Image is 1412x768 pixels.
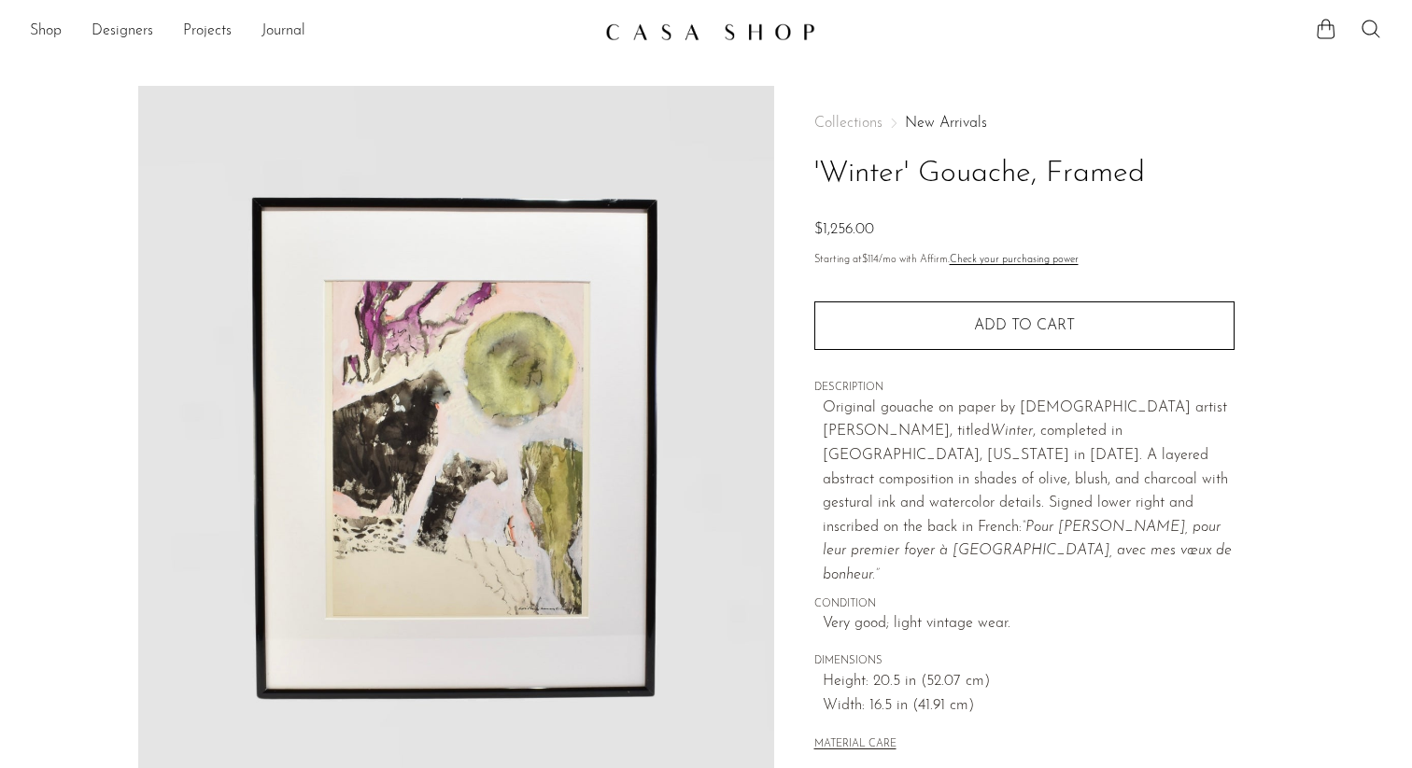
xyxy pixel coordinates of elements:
p: Starting at /mo with Affirm. [814,252,1235,269]
p: Original gouache on paper by [DEMOGRAPHIC_DATA] artist [PERSON_NAME], titled , completed in [GEOG... [823,397,1235,588]
span: Height: 20.5 in (52.07 cm) [823,670,1235,694]
ul: NEW HEADER MENU [30,16,590,48]
a: Designers [92,20,153,44]
em: “Pour [PERSON_NAME], pour leur premier foyer à [GEOGRAPHIC_DATA], avec mes vœux de bonheur.” [823,520,1232,582]
span: Width: 16.5 in (41.91 cm) [823,694,1235,719]
h1: 'Winter' Gouache, Framed [814,150,1235,198]
span: CONDITION [814,596,1235,613]
em: Winter [990,424,1033,439]
span: Collections [814,116,882,131]
a: New Arrivals [905,116,987,131]
nav: Desktop navigation [30,16,590,48]
button: Add to cart [814,301,1235,350]
a: Projects [183,20,232,44]
span: DIMENSIONS [814,653,1235,670]
button: MATERIAL CARE [814,738,897,752]
a: Journal [261,20,305,44]
span: Add to cart [974,317,1075,335]
span: $114 [862,255,879,265]
a: Check your purchasing power - Learn more about Affirm Financing (opens in modal) [950,255,1079,265]
span: DESCRIPTION [814,380,1235,397]
a: Shop [30,20,62,44]
nav: Breadcrumbs [814,116,1235,131]
span: $1,256.00 [814,222,874,237]
span: Very good; light vintage wear. [823,612,1235,636]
